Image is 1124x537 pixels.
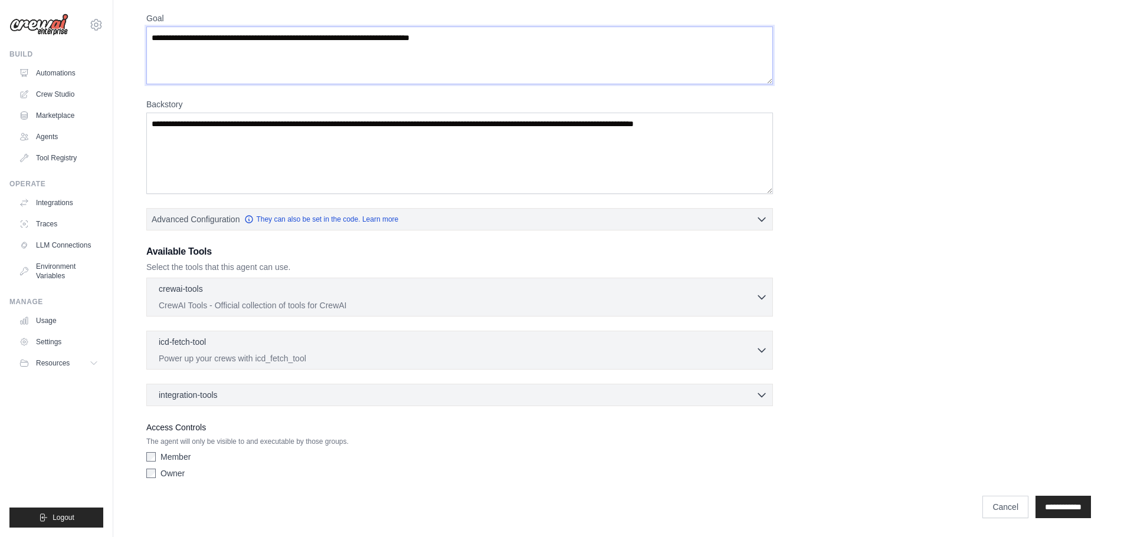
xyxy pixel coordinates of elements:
a: Settings [14,332,103,351]
p: The agent will only be visible to and executable by those groups. [146,437,773,446]
span: Advanced Configuration [152,213,240,225]
button: Resources [14,354,103,373]
label: Goal [146,12,773,24]
a: Marketplace [14,106,103,125]
p: Select the tools that this agent can use. [146,261,773,273]
p: icd-fetch-tool [159,336,206,348]
a: They can also be set in the code. Learn more [244,215,398,224]
a: Automations [14,64,103,83]
a: Cancel [982,496,1028,518]
a: Usage [14,311,103,330]
p: CrewAI Tools - Official collection of tools for CrewAI [159,299,756,311]
label: Access Controls [146,420,773,434]
h3: Available Tools [146,245,773,259]
div: Build [9,50,103,59]
button: icd-fetch-tool Power up your crews with icd_fetch_tool [152,336,768,364]
p: Power up your crews with icd_fetch_tool [159,352,756,364]
a: Tool Registry [14,149,103,167]
a: Traces [14,215,103,233]
button: integration-tools [152,389,768,401]
label: Owner [160,467,185,479]
p: crewai-tools [159,283,203,295]
label: Backstory [146,98,773,110]
a: Crew Studio [14,85,103,104]
button: crewai-tools CrewAI Tools - Official collection of tools for CrewAI [152,283,768,311]
span: integration-tools [159,389,218,401]
div: Manage [9,297,103,307]
button: Logout [9,508,103,528]
a: Environment Variables [14,257,103,285]
span: Logout [53,513,74,522]
label: Member [160,451,191,463]
img: Logo [9,14,68,36]
a: Integrations [14,193,103,212]
a: LLM Connections [14,236,103,255]
div: Operate [9,179,103,189]
button: Advanced Configuration They can also be set in the code. Learn more [147,209,772,230]
span: Resources [36,358,70,368]
a: Agents [14,127,103,146]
